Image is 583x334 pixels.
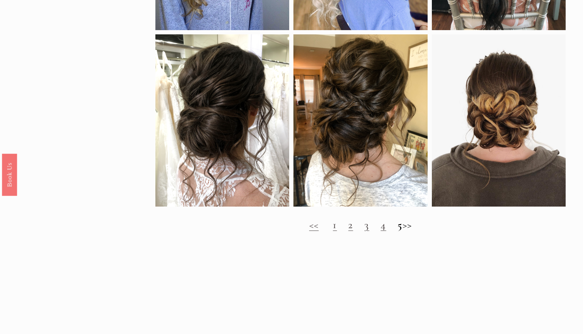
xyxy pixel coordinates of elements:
h2: >> [155,219,565,231]
a: 3 [364,218,369,231]
a: 1 [333,218,337,231]
a: << [309,218,319,231]
a: 2 [348,218,353,231]
a: Book Us [2,153,17,195]
strong: 5 [398,218,402,231]
a: 4 [381,218,386,231]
